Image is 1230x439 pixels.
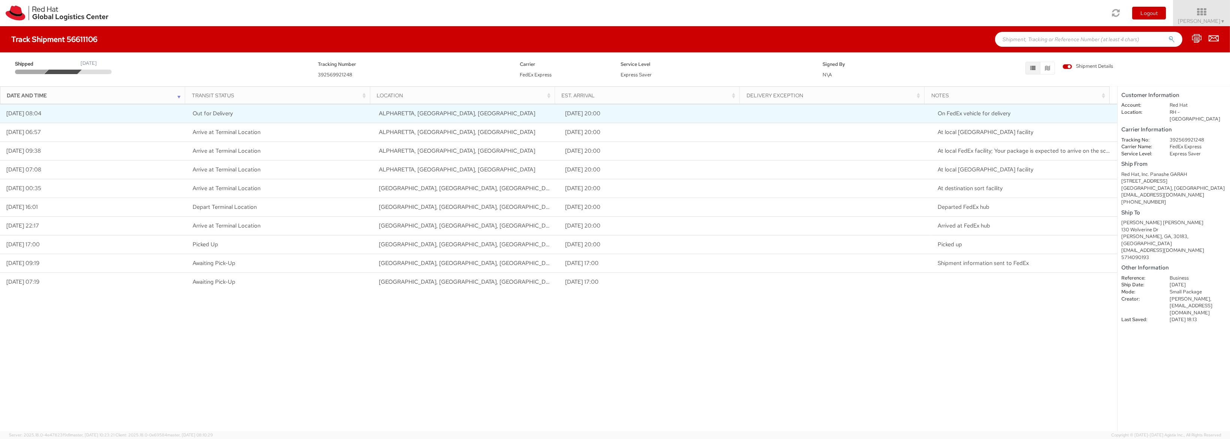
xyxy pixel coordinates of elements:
[1121,178,1226,185] div: [STREET_ADDRESS]
[1116,316,1164,323] dt: Last Saved:
[15,61,47,68] span: Shipped
[11,35,97,43] h4: Track Shipment 56611106
[621,62,811,67] h5: Service Level
[1121,219,1226,226] div: [PERSON_NAME] [PERSON_NAME]
[167,432,213,438] span: master, [DATE] 08:10:29
[938,110,1010,117] span: On FedEx vehicle for delivery
[931,92,1107,99] div: Notes
[1116,150,1164,158] dt: Service Level:
[520,62,609,67] h5: Carrier
[379,241,557,248] span: RALEIGH, NC, US
[938,128,1033,136] span: At local FedEx facility
[938,166,1033,173] span: At local FedEx facility
[621,71,652,78] span: Express Saver
[938,241,962,248] span: Picked up
[1111,432,1221,438] span: Copyright © [DATE]-[DATE] Agistix Inc., All Rights Reserved
[318,62,509,67] h5: Tracking Number
[193,110,233,117] span: Out for Delivery
[193,259,235,267] span: Awaiting Pick-Up
[379,222,557,229] span: MEMPHIS, TN, US
[193,222,260,229] span: Arrive at Terminal Location
[193,128,260,136] span: Arrive at Terminal Location
[192,92,368,99] div: Transit Status
[193,166,260,173] span: Arrive at Terminal Location
[193,278,235,286] span: Awaiting Pick-Up
[558,198,745,217] td: [DATE] 20:00
[558,254,745,273] td: [DATE] 17:00
[318,71,352,78] span: 392569921248
[1121,210,1226,216] h5: Ship To
[1116,289,1164,296] dt: Mode:
[823,62,912,67] h5: Signed By
[938,147,1160,155] span: At local FedEx facility; Your package is expected to arrive on the scheduled delivery date
[1116,109,1164,116] dt: Location:
[938,203,989,211] span: Departed FedEx hub
[1121,199,1226,206] div: [PHONE_NUMBER]
[1116,102,1164,109] dt: Account:
[81,60,97,67] div: [DATE]
[379,110,535,117] span: ALPHARETTA, GA, US
[379,185,557,192] span: ATLANTA, GA, US
[558,104,745,123] td: [DATE] 20:00
[558,273,745,292] td: [DATE] 17:00
[1116,137,1164,144] dt: Tracking No:
[379,278,557,286] span: RALEIGH, NC, US
[115,432,213,438] span: Client: 2025.18.0-0e69584
[193,241,218,248] span: Picked Up
[1178,18,1225,24] span: [PERSON_NAME]
[1121,161,1226,167] h5: Ship From
[558,161,745,179] td: [DATE] 20:00
[823,71,832,78] span: N\A
[558,123,745,142] td: [DATE] 20:00
[747,92,922,99] div: Delivery Exception
[379,259,557,267] span: RALEIGH, NC, US
[6,6,108,21] img: rh-logistics-00dfa346123c4ec078e1.svg
[379,147,535,155] span: ALPHARETTA, GA, US
[558,179,745,198] td: [DATE] 20:00
[1121,126,1226,133] h5: Carrier Information
[1121,192,1226,199] div: [EMAIL_ADDRESS][DOMAIN_NAME]
[1062,63,1113,70] span: Shipment Details
[558,142,745,161] td: [DATE] 20:00
[1121,92,1226,98] h5: Customer Information
[193,203,257,211] span: Depart Terminal Location
[379,128,535,136] span: ALPHARETTA, GA, US
[70,432,114,438] span: master, [DATE] 10:23:21
[1121,254,1226,261] div: 5714090193
[1221,18,1225,24] span: ▼
[1121,233,1226,247] div: [PERSON_NAME], GA, 30183, [GEOGRAPHIC_DATA]
[193,147,260,155] span: Arrive at Terminal Location
[1116,143,1164,150] dt: Carrier Name:
[377,92,552,99] div: Location
[1121,171,1226,178] div: Red Hat, Inc. Panashe GARAH
[1121,265,1226,271] h5: Other Information
[1116,275,1164,282] dt: Reference:
[558,217,745,235] td: [DATE] 20:00
[995,32,1182,47] input: Shipment, Tracking or Reference Number (at least 4 chars)
[379,203,557,211] span: MEMPHIS, TN, US
[9,432,114,438] span: Server: 2025.18.0-4e47823f9d1
[1170,296,1211,302] span: [PERSON_NAME],
[1116,281,1164,289] dt: Ship Date:
[1121,185,1226,192] div: [GEOGRAPHIC_DATA], [GEOGRAPHIC_DATA]
[1062,63,1113,71] label: Shipment Details
[558,235,745,254] td: [DATE] 20:00
[520,71,552,78] span: FedEx Express
[938,222,990,229] span: Arrived at FedEx hub
[1121,247,1226,254] div: [EMAIL_ADDRESS][DOMAIN_NAME]
[1132,7,1166,19] button: Logout
[561,92,737,99] div: Est. Arrival
[193,185,260,192] span: Arrive at Terminal Location
[938,259,1029,267] span: Shipment information sent to FedEx
[1116,296,1164,303] dt: Creator:
[7,92,183,99] div: Date and Time
[379,166,535,173] span: ALPHARETTA, GA, US
[1121,226,1226,234] div: 130 Wolverine Dr
[938,185,1003,192] span: At destination sort facility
